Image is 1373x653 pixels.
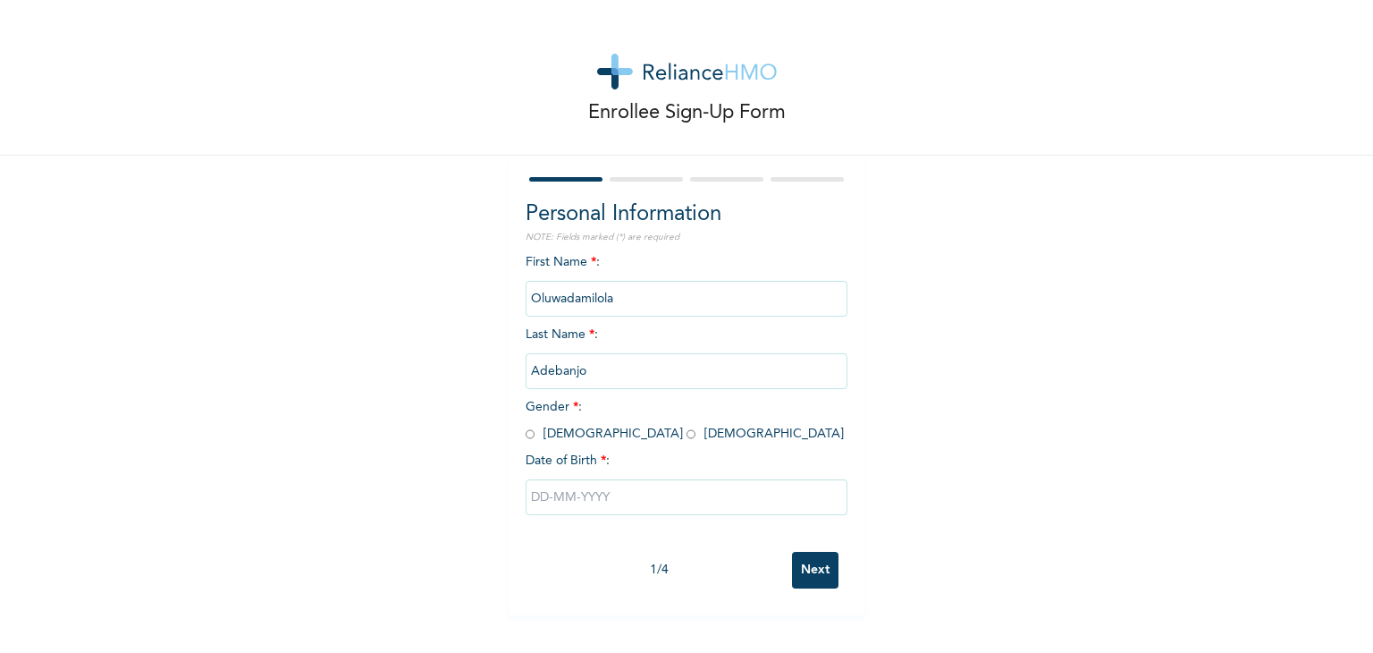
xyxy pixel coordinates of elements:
div: 1 / 4 [526,561,792,580]
span: First Name : [526,256,847,305]
h2: Personal Information [526,199,847,231]
p: NOTE: Fields marked (*) are required [526,231,847,244]
input: Next [792,552,838,589]
input: Enter your last name [526,353,847,389]
span: Last Name : [526,328,847,377]
img: logo [597,54,777,89]
input: Enter your first name [526,281,847,317]
p: Enrollee Sign-Up Form [588,98,786,128]
span: Date of Birth : [526,452,610,471]
span: Gender : [DEMOGRAPHIC_DATA] [DEMOGRAPHIC_DATA] [526,401,844,440]
input: DD-MM-YYYY [526,479,847,515]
